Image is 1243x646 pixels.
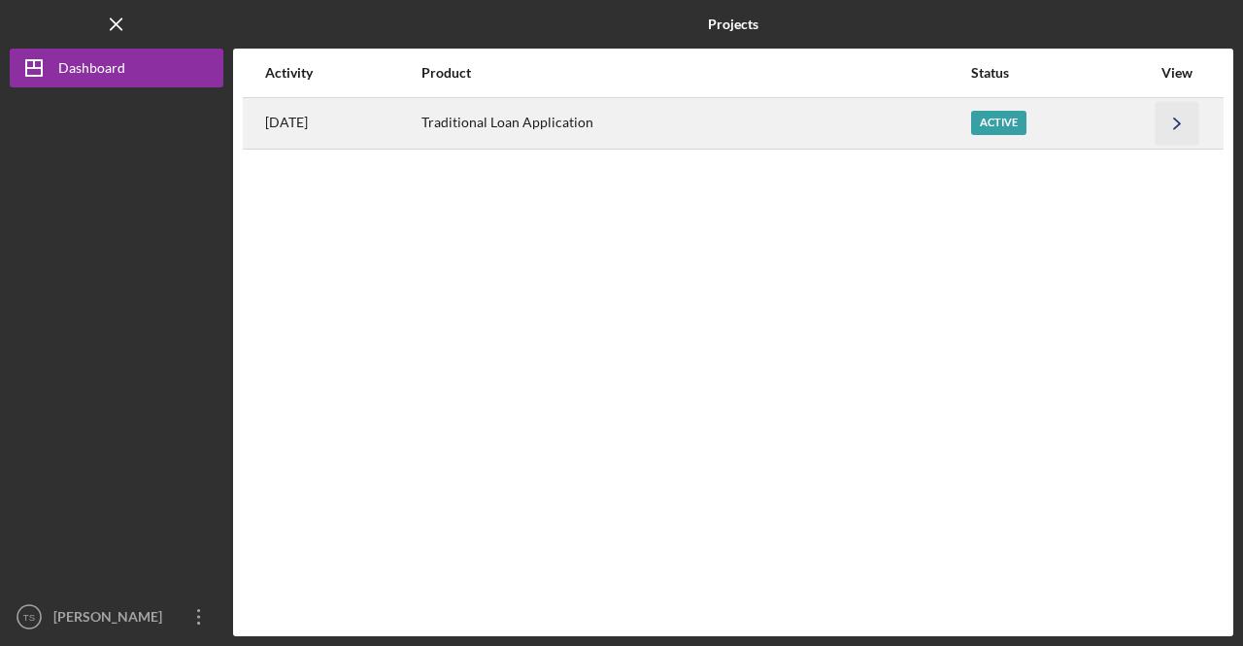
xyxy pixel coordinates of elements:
div: Active [971,111,1026,135]
b: Projects [708,17,758,32]
div: Dashboard [58,49,125,92]
div: View [1153,65,1201,81]
div: Activity [265,65,420,81]
time: 2025-10-08 14:00 [265,115,308,130]
div: [PERSON_NAME] [49,597,175,641]
div: Status [971,65,1151,81]
text: TS [23,612,35,623]
button: Dashboard [10,49,223,87]
div: Product [421,65,969,81]
div: Traditional Loan Application [421,99,969,148]
button: TS[PERSON_NAME] [10,597,223,636]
